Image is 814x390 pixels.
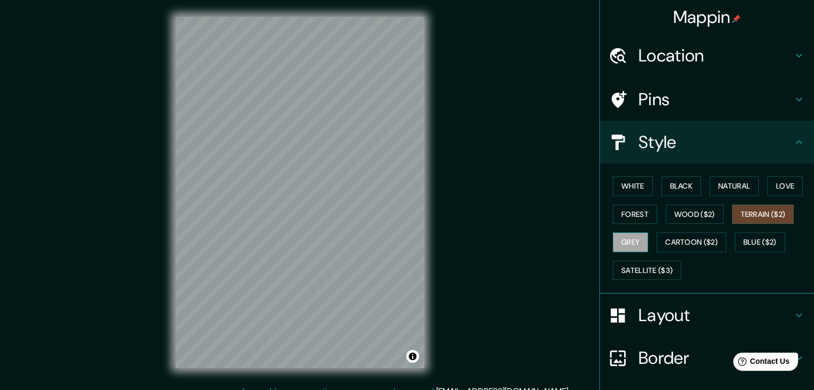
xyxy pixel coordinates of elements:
[710,176,759,196] button: Natural
[600,294,814,337] div: Layout
[600,78,814,121] div: Pins
[638,131,793,153] h4: Style
[613,176,653,196] button: White
[767,176,803,196] button: Love
[661,176,702,196] button: Black
[600,337,814,379] div: Border
[176,17,424,368] canvas: Map
[613,205,657,224] button: Forest
[638,305,793,326] h4: Layout
[613,232,648,252] button: Grey
[406,350,419,363] button: Toggle attribution
[638,347,793,369] h4: Border
[600,121,814,163] div: Style
[732,14,741,23] img: pin-icon.png
[613,261,681,280] button: Satellite ($3)
[638,45,793,66] h4: Location
[732,205,794,224] button: Terrain ($2)
[673,6,741,28] h4: Mappin
[657,232,726,252] button: Cartoon ($2)
[638,89,793,110] h4: Pins
[735,232,785,252] button: Blue ($2)
[719,348,802,378] iframe: Help widget launcher
[666,205,724,224] button: Wood ($2)
[600,34,814,77] div: Location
